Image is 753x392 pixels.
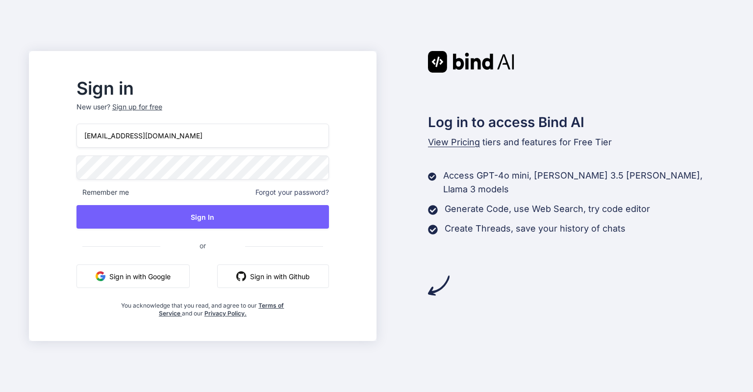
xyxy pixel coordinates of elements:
[159,302,284,317] a: Terms of Service
[428,135,724,149] p: tiers and features for Free Tier
[255,187,329,197] span: Forgot your password?
[428,137,480,147] span: View Pricing
[96,271,105,281] img: google
[76,187,129,197] span: Remember me
[204,310,247,317] a: Privacy Policy.
[236,271,246,281] img: github
[119,296,287,317] div: You acknowledge that you read, and agree to our and our
[428,112,724,132] h2: Log in to access Bind AI
[428,275,450,296] img: arrow
[160,234,245,258] span: or
[112,102,162,112] div: Sign up for free
[428,51,514,73] img: Bind AI logo
[76,80,329,96] h2: Sign in
[76,205,329,229] button: Sign In
[76,264,190,288] button: Sign in with Google
[445,202,650,216] p: Generate Code, use Web Search, try code editor
[76,102,329,124] p: New user?
[76,124,329,148] input: Login or Email
[445,222,626,235] p: Create Threads, save your history of chats
[217,264,329,288] button: Sign in with Github
[443,169,724,196] p: Access GPT-4o mini, [PERSON_NAME] 3.5 [PERSON_NAME], Llama 3 models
